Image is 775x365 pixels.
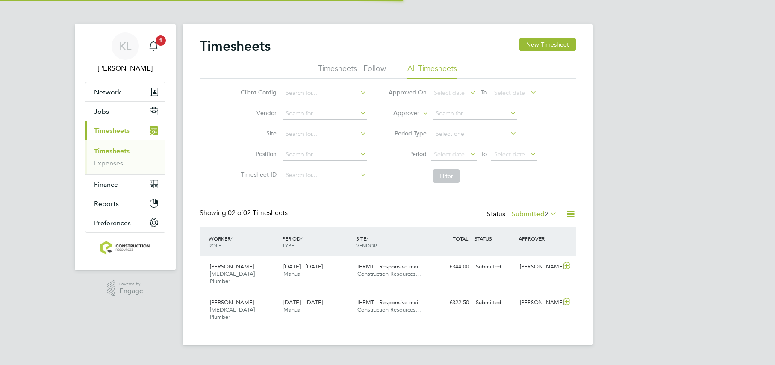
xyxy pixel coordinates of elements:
[238,150,277,158] label: Position
[119,280,143,288] span: Powered by
[516,231,561,246] div: APPROVER
[512,210,557,218] label: Submitted
[94,127,130,135] span: Timesheets
[94,180,118,188] span: Finance
[145,32,162,60] a: 1
[356,242,377,249] span: VENDOR
[545,210,548,218] span: 2
[357,263,424,270] span: IHRMT - Responsive mai…
[283,87,367,99] input: Search for...
[434,89,465,97] span: Select date
[85,175,165,194] button: Finance
[472,260,517,274] div: Submitted
[85,121,165,140] button: Timesheets
[119,41,131,52] span: KL
[519,38,576,51] button: New Timesheet
[433,169,460,183] button: Filter
[478,148,489,159] span: To
[200,209,289,218] div: Showing
[366,235,368,242] span: /
[100,241,150,255] img: construction-resources-logo-retina.png
[472,231,517,246] div: STATUS
[283,263,323,270] span: [DATE] - [DATE]
[433,128,517,140] input: Select one
[434,150,465,158] span: Select date
[407,63,457,79] li: All Timesheets
[516,260,561,274] div: [PERSON_NAME]
[428,260,472,274] div: £344.00
[85,194,165,213] button: Reports
[200,38,271,55] h2: Timesheets
[206,231,280,253] div: WORKER
[94,219,131,227] span: Preferences
[238,130,277,137] label: Site
[388,150,427,158] label: Period
[282,242,294,249] span: TYPE
[357,306,421,313] span: Construction Resources…
[354,231,428,253] div: SITE
[85,140,165,174] div: Timesheets
[453,235,468,242] span: TOTAL
[75,24,176,270] nav: Main navigation
[85,82,165,101] button: Network
[283,169,367,181] input: Search for...
[487,209,559,221] div: Status
[228,209,288,217] span: 02 Timesheets
[283,149,367,161] input: Search for...
[94,88,121,96] span: Network
[478,87,489,98] span: To
[210,263,254,270] span: [PERSON_NAME]
[94,147,130,155] a: Timesheets
[381,109,419,118] label: Approver
[433,108,517,120] input: Search for...
[230,235,232,242] span: /
[388,88,427,96] label: Approved On
[472,296,517,310] div: Submitted
[107,280,143,297] a: Powered byEngage
[357,270,421,277] span: Construction Resources…
[428,296,472,310] div: £322.50
[494,89,525,97] span: Select date
[94,107,109,115] span: Jobs
[119,288,143,295] span: Engage
[280,231,354,253] div: PERIOD
[85,63,165,74] span: Kate Lomax
[85,32,165,74] a: KL[PERSON_NAME]
[238,109,277,117] label: Vendor
[283,299,323,306] span: [DATE] - [DATE]
[301,235,302,242] span: /
[85,213,165,232] button: Preferences
[388,130,427,137] label: Period Type
[238,171,277,178] label: Timesheet ID
[283,108,367,120] input: Search for...
[209,242,221,249] span: ROLE
[357,299,424,306] span: IHRMT - Responsive mai…
[283,128,367,140] input: Search for...
[85,241,165,255] a: Go to home page
[210,299,254,306] span: [PERSON_NAME]
[210,306,258,321] span: [MEDICAL_DATA] - Plumber
[228,209,243,217] span: 02 of
[210,270,258,285] span: [MEDICAL_DATA] - Plumber
[94,200,119,208] span: Reports
[283,270,302,277] span: Manual
[494,150,525,158] span: Select date
[516,296,561,310] div: [PERSON_NAME]
[318,63,386,79] li: Timesheets I Follow
[238,88,277,96] label: Client Config
[94,159,123,167] a: Expenses
[283,306,302,313] span: Manual
[85,102,165,121] button: Jobs
[156,35,166,46] span: 1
